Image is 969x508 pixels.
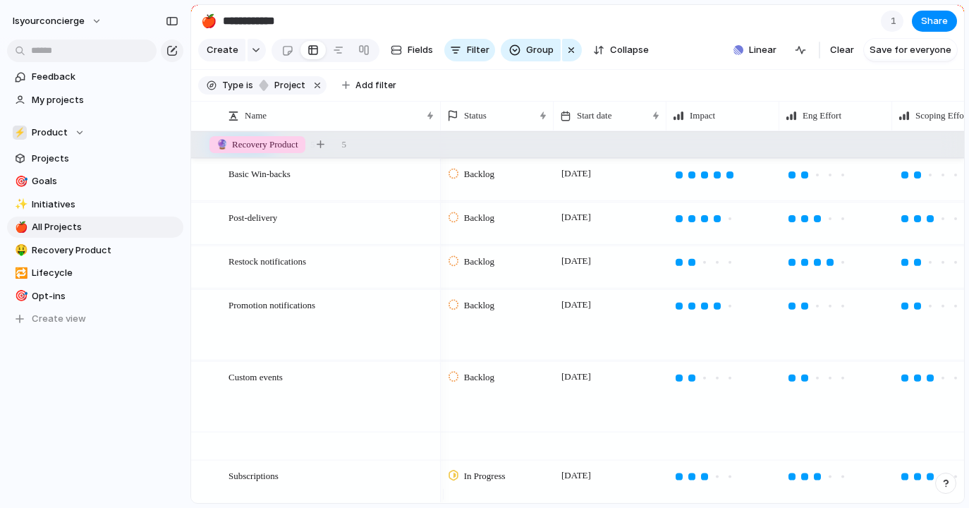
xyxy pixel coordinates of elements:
[342,138,347,152] span: 5
[243,78,256,93] button: is
[501,39,561,61] button: Group
[7,194,183,215] a: ✨Initiatives
[408,43,433,57] span: Fields
[7,308,183,329] button: Create view
[13,14,85,28] span: isyourconcierge
[464,468,506,483] span: In Progress
[587,39,654,61] button: Collapse
[7,66,183,87] a: Feedback
[385,39,439,61] button: Fields
[222,79,243,92] span: Type
[7,240,183,261] a: 🤑Recovery Product
[15,219,25,236] div: 🍎
[464,298,494,312] span: Backlog
[891,14,901,28] span: 1
[15,196,25,212] div: ✨
[464,370,494,384] span: Backlog
[830,43,854,57] span: Clear
[198,39,245,61] button: Create
[228,252,306,268] span: Restock notifications
[228,208,277,224] span: Post-delivery
[32,126,68,140] span: Product
[7,171,183,192] a: 🎯Goals
[270,79,305,92] span: project
[334,75,405,95] button: Add filter
[7,90,183,111] a: My projects
[32,220,178,234] span: All Projects
[245,109,267,123] span: Name
[228,466,279,483] span: Subscriptions
[7,122,183,143] button: ⚡Product
[32,152,178,166] span: Projects
[32,266,178,280] span: Lifecycle
[13,198,27,212] button: ✨
[558,296,595,313] span: [DATE]
[13,174,27,188] button: 🎯
[217,138,298,152] span: Recovery Product
[464,254,494,268] span: Backlog
[228,296,315,312] span: Promotion notifications
[558,368,595,385] span: [DATE]
[6,10,109,32] button: isyourconcierge
[15,265,25,282] div: 🔁
[912,11,957,32] button: Share
[870,43,951,57] span: Save for everyone
[824,39,860,61] button: Clear
[15,242,25,258] div: 🤑
[32,70,178,84] span: Feedback
[558,466,595,483] span: [DATE]
[7,217,183,238] a: 🍎All Projects
[728,40,782,61] button: Linear
[355,79,396,92] span: Add filter
[690,109,715,123] span: Impact
[32,312,86,326] span: Create view
[921,14,948,28] span: Share
[32,93,178,107] span: My projects
[32,174,178,188] span: Goals
[7,262,183,284] a: 🔁Lifecycle
[217,139,228,150] span: 🔮
[32,198,178,212] span: Initiatives
[13,126,27,140] div: ⚡
[13,266,27,280] button: 🔁
[255,78,308,93] button: project
[13,243,27,258] button: 🤑
[803,109,841,123] span: Eng Effort
[864,39,957,61] button: Save for everyone
[464,210,494,224] span: Backlog
[444,39,495,61] button: Filter
[464,167,494,181] span: Backlog
[467,43,489,57] span: Filter
[558,165,595,182] span: [DATE]
[15,174,25,190] div: 🎯
[197,10,220,32] button: 🍎
[558,208,595,225] span: [DATE]
[207,43,238,57] span: Create
[246,79,253,92] span: is
[558,252,595,269] span: [DATE]
[7,148,183,169] a: Projects
[228,165,291,181] span: Basic Win-backs
[13,220,27,234] button: 🍎
[7,286,183,307] a: 🎯Opt-ins
[577,109,611,123] span: Start date
[228,368,283,384] span: Custom events
[749,43,776,57] span: Linear
[32,243,178,258] span: Recovery Product
[201,11,217,30] div: 🍎
[15,288,25,304] div: 🎯
[13,289,27,303] button: 🎯
[464,109,487,123] span: Status
[526,43,554,57] span: Group
[610,43,649,57] span: Collapse
[32,289,178,303] span: Opt-ins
